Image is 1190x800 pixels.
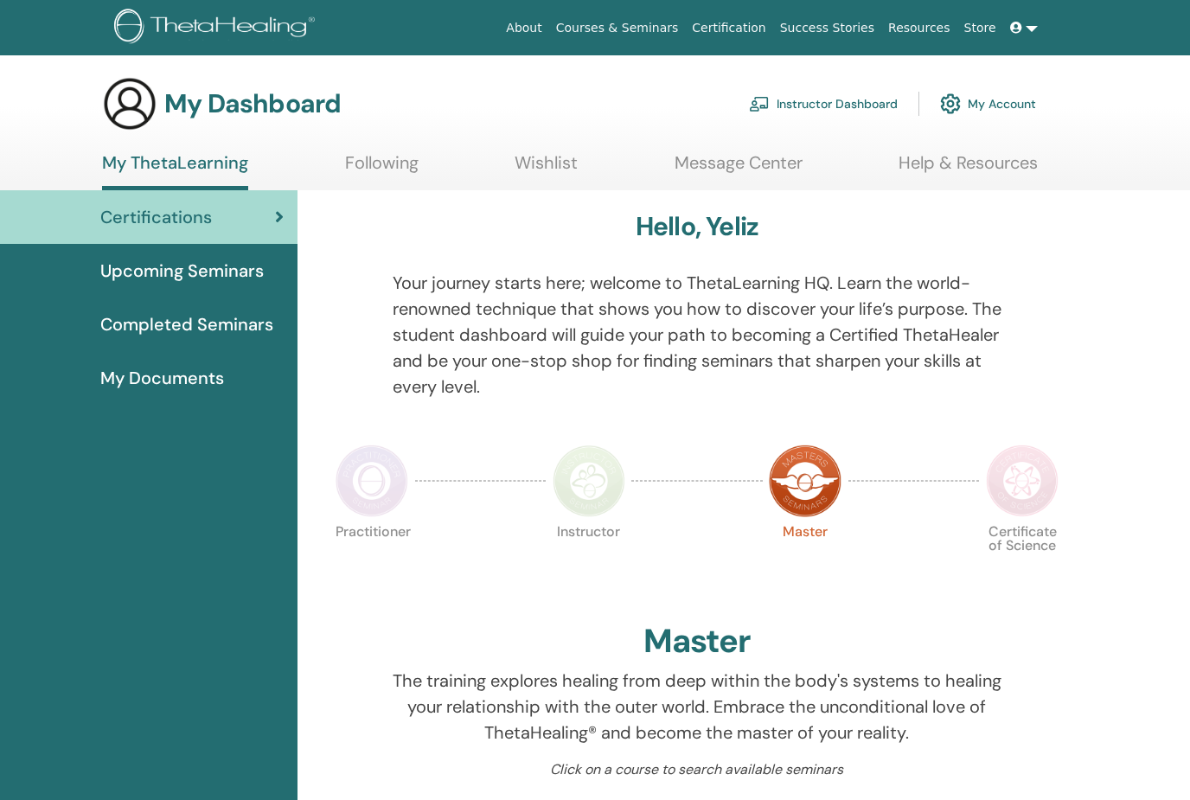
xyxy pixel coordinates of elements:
[100,258,264,284] span: Upcoming Seminars
[940,85,1036,123] a: My Account
[499,12,548,44] a: About
[986,445,1059,517] img: Certificate of Science
[100,311,273,337] span: Completed Seminars
[336,525,408,598] p: Practitioner
[100,204,212,230] span: Certifications
[393,270,1002,400] p: Your journey starts here; welcome to ThetaLearning HQ. Learn the world-renowned technique that sh...
[773,12,881,44] a: Success Stories
[345,152,419,186] a: Following
[515,152,578,186] a: Wishlist
[114,9,321,48] img: logo.png
[769,525,841,598] p: Master
[643,622,751,662] h2: Master
[899,152,1038,186] a: Help & Resources
[102,152,248,190] a: My ThetaLearning
[986,525,1059,598] p: Certificate of Science
[769,445,841,517] img: Master
[393,759,1002,780] p: Click on a course to search available seminars
[102,76,157,131] img: generic-user-icon.jpg
[749,96,770,112] img: chalkboard-teacher.svg
[164,88,341,119] h3: My Dashboard
[675,152,803,186] a: Message Center
[100,365,224,391] span: My Documents
[336,445,408,517] img: Practitioner
[940,89,961,118] img: cog.svg
[549,12,686,44] a: Courses & Seminars
[393,668,1002,746] p: The training explores healing from deep within the body's systems to healing your relationship wi...
[957,12,1003,44] a: Store
[553,525,625,598] p: Instructor
[636,211,758,242] h3: Hello, Yeliz
[685,12,772,44] a: Certification
[553,445,625,517] img: Instructor
[881,12,957,44] a: Resources
[749,85,898,123] a: Instructor Dashboard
